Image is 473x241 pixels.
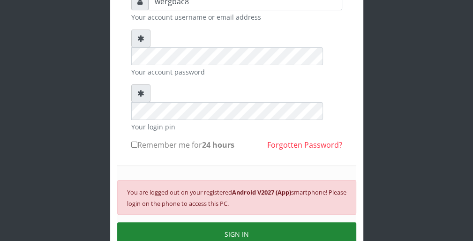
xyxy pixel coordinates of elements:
input: Remember me for24 hours [131,142,137,148]
a: Forgotten Password? [267,140,342,150]
small: Your account password [131,67,342,77]
small: Your account username or email address [131,12,342,22]
label: Remember me for [131,139,234,151]
small: You are logged out on your registered smartphone! Please login on the phone to access this PC. [127,188,346,208]
b: Android V2027 (App) [232,188,291,196]
small: Your login pin [131,122,342,132]
b: 24 hours [202,140,234,150]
